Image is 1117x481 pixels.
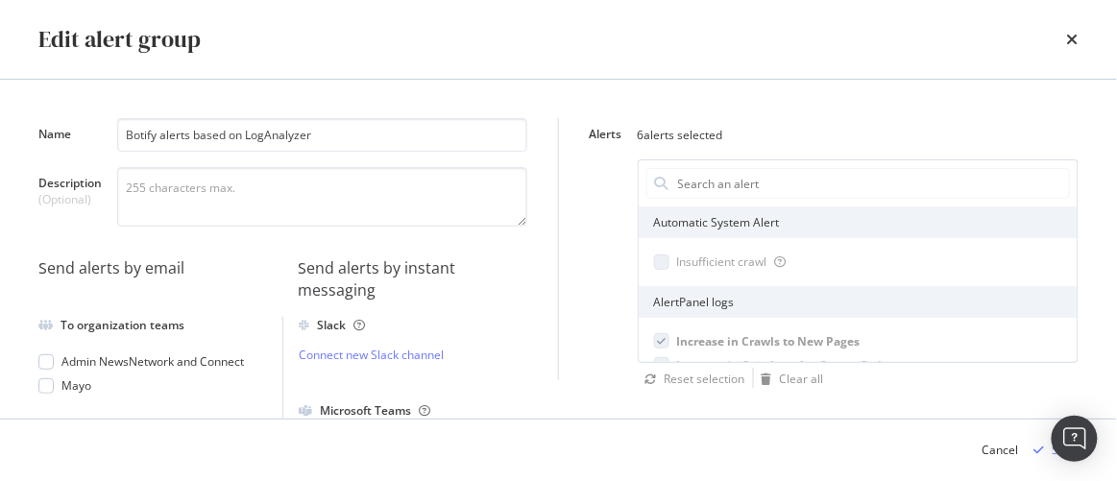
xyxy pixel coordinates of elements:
div: Edit alert group [38,23,201,56]
button: Cancel [983,435,1019,466]
span: Admin NewsNetwork and Connect [61,353,244,370]
div: Open Intercom Messenger [1052,416,1098,462]
span: Mayo [61,377,91,394]
a: Connect new Slack channel [299,347,526,363]
div: Send alerts by instant messaging [298,257,526,301]
button: Reset selection [638,368,745,391]
div: times [1067,23,1079,56]
span: Description [38,175,102,191]
input: Search an alert [676,169,1069,198]
button: Clear all [754,368,824,391]
div: Send alerts by email [38,257,267,279]
span: Insufficient crawl [677,253,767,270]
input: Name [117,118,527,152]
div: To organization teams [61,317,184,333]
label: Name [38,126,102,147]
span: Increase in Crawls to 4xx Status Codes [677,357,895,373]
span: (Optional) [38,191,102,207]
div: Reset selection [665,371,745,387]
div: AlertPanel logs [639,286,1078,318]
div: Clear all [780,371,824,387]
div: Slack [317,317,365,333]
div: Cancel [983,442,1019,458]
div: 6 alerts selected [638,127,723,143]
div: Microsoft Teams [320,402,430,419]
label: Alerts [590,126,622,147]
div: Automatic System Alert [639,206,1078,238]
span: Increase in Crawls to New Pages [677,333,861,349]
button: Save [1027,435,1079,466]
